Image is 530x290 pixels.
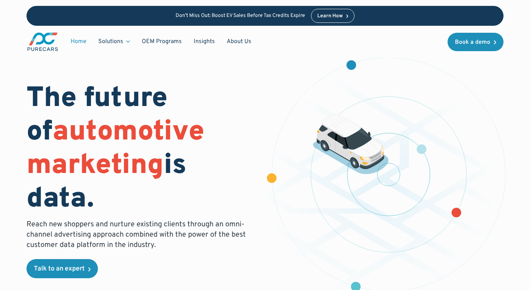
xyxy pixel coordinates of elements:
a: Learn How [311,9,355,23]
p: Don’t Miss Out: Boost EV Sales Before Tax Credits Expire [176,13,305,19]
img: illustration of a vehicle [313,114,389,174]
h1: The future of is data. [26,82,256,217]
div: Book a demo [455,39,490,45]
a: Home [65,35,92,49]
div: Talk to an expert [34,266,85,272]
a: main [26,32,59,52]
div: Learn How [317,14,343,19]
div: Solutions [92,35,136,49]
a: Insights [188,35,221,49]
a: Talk to an expert [26,259,98,278]
a: About Us [221,35,257,49]
a: Book a demo [448,33,504,51]
div: Solutions [98,38,123,46]
a: OEM Programs [136,35,188,49]
img: purecars logo [26,32,59,52]
span: automotive marketing [26,115,204,184]
p: Reach new shoppers and nurture existing clients through an omni-channel advertising approach comb... [26,219,250,250]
